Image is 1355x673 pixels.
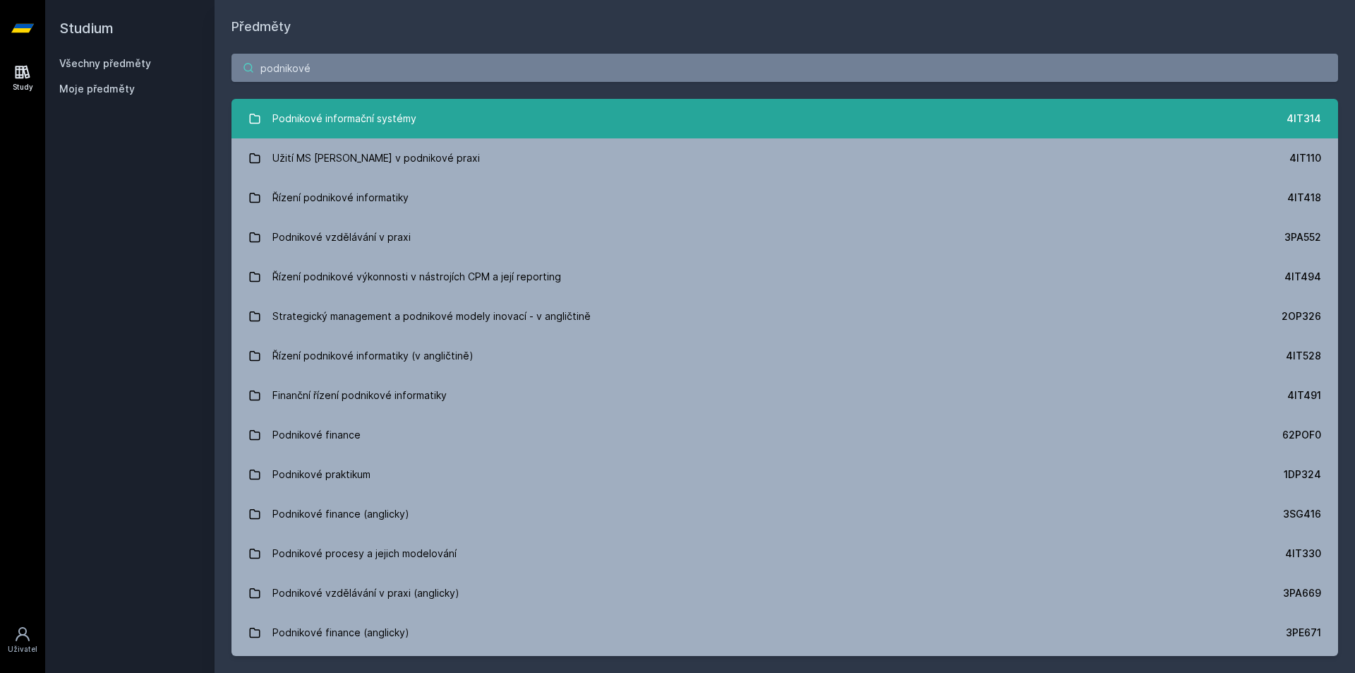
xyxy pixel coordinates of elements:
[1282,309,1321,323] div: 2OP326
[231,494,1338,534] a: Podnikové finance (anglicky) 3SG416
[59,82,135,96] span: Moje předměty
[272,540,457,568] div: Podnikové procesy a jejich modelování
[272,579,459,607] div: Podnikové vzdělávání v praxi (anglicky)
[1284,467,1321,482] div: 1DP324
[1287,112,1321,126] div: 4IT314
[1285,547,1321,561] div: 4IT330
[231,54,1338,82] input: Název nebo ident předmětu…
[1287,191,1321,205] div: 4IT418
[231,534,1338,573] a: Podnikové procesy a jejich modelování 4IT330
[231,178,1338,218] a: Řízení podnikové informatiky 4IT418
[1287,388,1321,403] div: 4IT491
[231,573,1338,613] a: Podnikové vzdělávání v praxi (anglicky) 3PA669
[231,415,1338,455] a: Podnikové finance 62POF0
[272,223,411,251] div: Podnikové vzdělávání v praxi
[3,619,42,662] a: Uživatel
[1289,151,1321,165] div: 4IT110
[272,460,371,489] div: Podnikové praktikum
[272,263,561,291] div: Řízení podnikové výkonnosti v nástrojích CPM a její reporting
[272,302,591,330] div: Strategický management a podnikové modely inovací - v angličtině
[231,613,1338,653] a: Podnikové finance (anglicky) 3PE671
[1283,586,1321,600] div: 3PA669
[1282,428,1321,442] div: 62POF0
[231,99,1338,138] a: Podnikové informační systémy 4IT314
[272,619,409,647] div: Podnikové finance (anglicky)
[272,184,409,212] div: Řízení podnikové informatiky
[272,342,474,370] div: Řízení podnikové informatiky (v angličtině)
[1286,349,1321,363] div: 4IT528
[231,218,1338,257] a: Podnikové vzdělávání v praxi 3PA552
[231,257,1338,297] a: Řízení podnikové výkonnosti v nástrojích CPM a její reporting 4IT494
[3,56,42,100] a: Study
[231,455,1338,494] a: Podnikové praktikum 1DP324
[1284,230,1321,244] div: 3PA552
[272,144,480,172] div: Užití MS [PERSON_NAME] v podnikové praxi
[1283,507,1321,521] div: 3SG416
[8,644,37,655] div: Uživatel
[272,381,447,410] div: Finanční řízení podnikové informatiky
[13,82,33,93] div: Study
[59,57,151,69] a: Všechny předměty
[231,376,1338,415] a: Finanční řízení podnikové informatiky 4IT491
[231,17,1338,37] h1: Předměty
[231,297,1338,336] a: Strategický management a podnikové modely inovací - v angličtině 2OP326
[1284,270,1321,284] div: 4IT494
[231,336,1338,376] a: Řízení podnikové informatiky (v angličtině) 4IT528
[272,500,409,528] div: Podnikové finance (anglicky)
[272,105,416,133] div: Podnikové informační systémy
[1286,626,1321,640] div: 3PE671
[272,421,361,449] div: Podnikové finance
[231,138,1338,178] a: Užití MS [PERSON_NAME] v podnikové praxi 4IT110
